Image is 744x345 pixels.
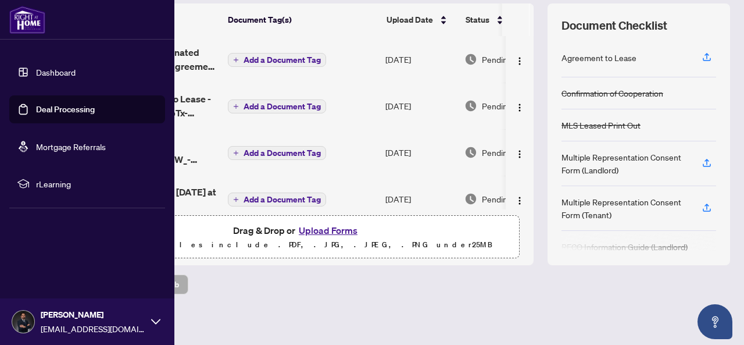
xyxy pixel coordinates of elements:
[464,146,477,159] img: Document Status
[482,193,540,205] span: Pending Review
[82,238,512,252] p: Supported files include .PDF, .JPG, .JPEG, .PNG under 25 MB
[244,195,321,204] span: Add a Document Tag
[228,53,326,67] button: Add a Document Tag
[561,51,636,64] div: Agreement to Lease
[381,36,460,83] td: [DATE]
[36,177,157,190] span: rLearning
[387,13,433,26] span: Upload Date
[36,104,95,115] a: Deal Processing
[223,3,382,36] th: Document Tag(s)
[228,52,326,67] button: Add a Document Tag
[233,104,239,109] span: plus
[461,3,560,36] th: Status
[228,192,326,207] button: Add a Document Tag
[464,193,477,205] img: Document Status
[381,83,460,129] td: [DATE]
[75,216,519,259] span: Drag & Drop orUpload FormsSupported files include .PDF, .JPG, .JPEG, .PNG under25MB
[697,304,732,339] button: Open asap
[381,129,460,176] td: [DATE]
[228,99,326,114] button: Add a Document Tag
[561,87,663,99] div: Confirmation of Cooperation
[381,176,460,222] td: [DATE]
[515,103,524,112] img: Logo
[41,308,145,321] span: [PERSON_NAME]
[561,151,688,176] div: Multiple Representation Consent Form (Landlord)
[233,197,239,202] span: plus
[295,223,361,238] button: Upload Forms
[466,13,489,26] span: Status
[510,97,529,115] button: Logo
[510,190,529,208] button: Logo
[561,119,641,131] div: MLS Leased Print Out
[36,67,76,77] a: Dashboard
[561,17,667,34] span: Document Checklist
[482,99,540,112] span: Pending Review
[233,223,361,238] span: Drag & Drop or
[228,145,326,161] button: Add a Document Tag
[515,56,524,66] img: Logo
[233,57,239,63] span: plus
[515,150,524,159] img: Logo
[228,193,326,207] button: Add a Document Tag
[244,102,321,111] span: Add a Document Tag
[515,196,524,205] img: Logo
[482,53,540,66] span: Pending Review
[244,56,321,64] span: Add a Document Tag
[382,3,461,36] th: Upload Date
[228,99,326,113] button: Add a Document Tag
[12,311,34,333] img: Profile Icon
[561,195,688,221] div: Multiple Representation Consent Form (Tenant)
[41,322,145,335] span: [EMAIL_ADDRESS][DOMAIN_NAME]
[9,6,45,34] img: logo
[482,146,540,159] span: Pending Review
[233,150,239,156] span: plus
[228,146,326,160] button: Add a Document Tag
[510,143,529,162] button: Logo
[36,141,106,152] a: Mortgage Referrals
[464,53,477,66] img: Document Status
[464,99,477,112] img: Document Status
[244,149,321,157] span: Add a Document Tag
[510,50,529,69] button: Logo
